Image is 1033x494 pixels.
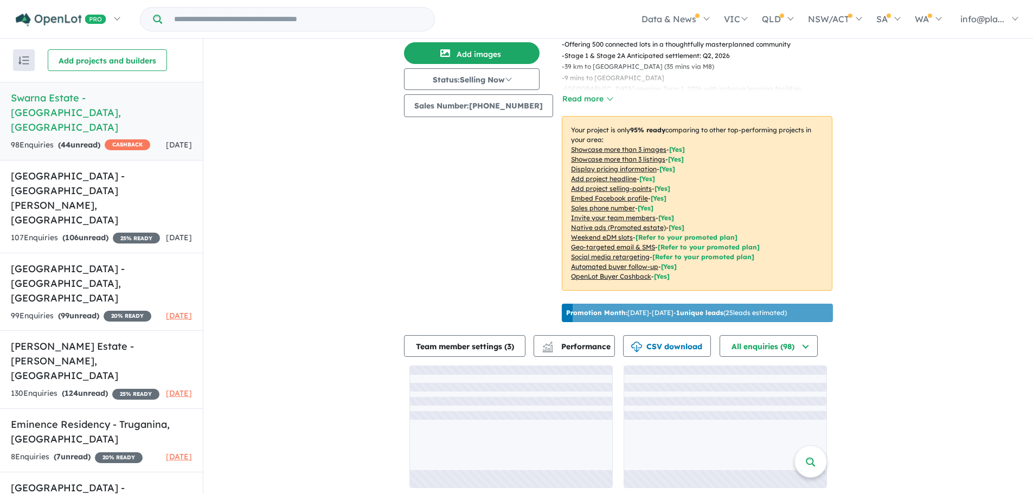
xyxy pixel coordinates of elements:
[638,204,653,212] span: [ Yes ]
[404,94,553,117] button: Sales Number:[PHONE_NUMBER]
[105,139,150,150] span: CASHBACK
[404,42,540,64] button: Add images
[404,68,540,90] button: Status:Selling Now
[571,233,633,241] u: Weekend eDM slots
[659,165,675,173] span: [ Yes ]
[16,13,106,27] img: Openlot PRO Logo White
[571,145,666,153] u: Showcase more than 3 images
[164,8,432,31] input: Try estate name, suburb, builder or developer
[658,214,674,222] span: [ Yes ]
[11,387,159,400] div: 130 Enquir ies
[623,335,711,357] button: CSV download
[562,39,841,50] p: - Offering 500 connected lots in a thoughtfully masterplanned community
[661,262,677,271] span: [Yes]
[566,308,787,318] p: [DATE] - [DATE] - ( 25 leads estimated)
[58,140,100,150] strong: ( unread)
[571,175,637,183] u: Add project headline
[571,253,650,261] u: Social media retargeting
[720,335,818,357] button: All enquiries (98)
[11,261,192,305] h5: [GEOGRAPHIC_DATA] - [GEOGRAPHIC_DATA] , [GEOGRAPHIC_DATA]
[669,145,685,153] span: [ Yes ]
[112,389,159,400] span: 25 % READY
[571,214,656,222] u: Invite your team members
[11,339,192,383] h5: [PERSON_NAME] Estate - [PERSON_NAME] , [GEOGRAPHIC_DATA]
[48,49,167,71] button: Add projects and builders
[654,272,670,280] span: [Yes]
[631,342,642,352] img: download icon
[652,253,754,261] span: [Refer to your promoted plan]
[11,232,160,245] div: 107 Enquir ies
[571,262,658,271] u: Automated buyer follow-up
[562,93,613,105] button: Read more
[11,91,192,134] h5: Swarna Estate - [GEOGRAPHIC_DATA] , [GEOGRAPHIC_DATA]
[11,139,150,152] div: 98 Enquir ies
[58,311,99,320] strong: ( unread)
[56,452,61,461] span: 7
[62,233,108,242] strong: ( unread)
[61,140,70,150] span: 44
[562,84,841,94] p: - [GEOGRAPHIC_DATA] opening Term 1, 2026 with inclusive learning facilities
[534,335,615,357] button: Performance
[166,233,192,242] span: [DATE]
[95,452,143,463] span: 20 % READY
[630,126,665,134] b: 95 % ready
[655,184,670,193] span: [ Yes ]
[54,452,91,461] strong: ( unread)
[562,73,841,84] p: - 9 mins to [GEOGRAPHIC_DATA]
[636,233,737,241] span: [Refer to your promoted plan]
[571,165,657,173] u: Display pricing information
[669,223,684,232] span: [Yes]
[571,272,651,280] u: OpenLot Buyer Cashback
[65,233,79,242] span: 106
[104,311,151,322] span: 20 % READY
[562,116,832,291] p: Your project is only comparing to other top-performing projects in your area: - - - - - - - - - -...
[571,194,648,202] u: Embed Facebook profile
[960,14,1004,24] span: info@pla...
[566,309,627,317] b: Promotion Month:
[676,309,723,317] b: 1 unique leads
[543,342,553,348] img: line-chart.svg
[571,204,635,212] u: Sales phone number
[562,61,841,72] p: - 39 km to [GEOGRAPHIC_DATA] (35 mins via M8)
[62,388,108,398] strong: ( unread)
[11,417,192,446] h5: Eminence Residency - Truganina , [GEOGRAPHIC_DATA]
[668,155,684,163] span: [ Yes ]
[639,175,655,183] span: [ Yes ]
[11,310,151,323] div: 99 Enquir ies
[166,452,192,461] span: [DATE]
[61,311,69,320] span: 99
[571,184,652,193] u: Add project selling-points
[113,233,160,243] span: 25 % READY
[166,388,192,398] span: [DATE]
[562,50,841,61] p: - Stage 1 & Stage 2A Anticipated settlement: Q2, 2026
[404,335,525,357] button: Team member settings (3)
[651,194,666,202] span: [ Yes ]
[571,223,666,232] u: Native ads (Promoted estate)
[11,451,143,464] div: 8 Enquir ies
[544,342,611,351] span: Performance
[658,243,760,251] span: [Refer to your promoted plan]
[65,388,78,398] span: 124
[18,56,29,65] img: sort.svg
[11,169,192,227] h5: [GEOGRAPHIC_DATA] - [GEOGRAPHIC_DATA][PERSON_NAME] , [GEOGRAPHIC_DATA]
[166,140,192,150] span: [DATE]
[507,342,511,351] span: 3
[571,155,665,163] u: Showcase more than 3 listings
[166,311,192,320] span: [DATE]
[571,243,655,251] u: Geo-targeted email & SMS
[542,345,553,352] img: bar-chart.svg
